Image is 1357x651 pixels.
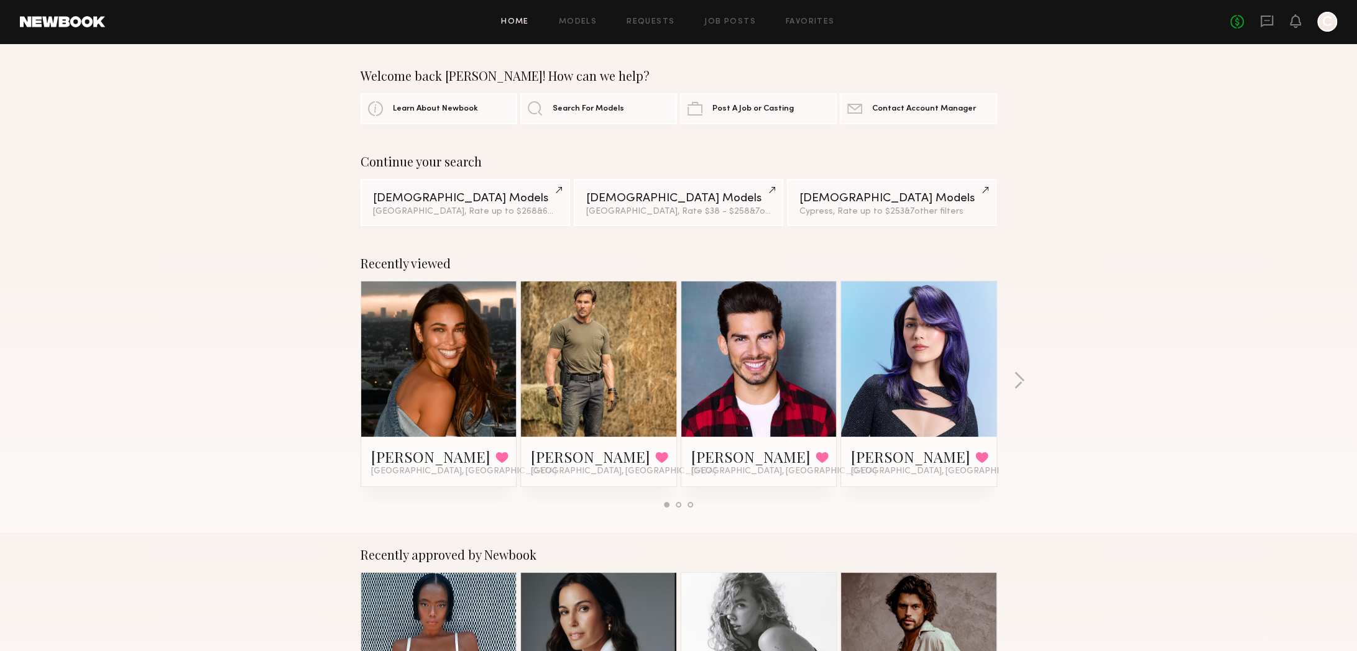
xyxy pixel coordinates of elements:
[786,18,835,26] a: Favorites
[586,207,771,216] div: [GEOGRAPHIC_DATA], Rate $38 - $258
[393,105,478,113] span: Learn About Newbook
[691,447,811,467] a: [PERSON_NAME]
[586,193,771,204] div: [DEMOGRAPHIC_DATA] Models
[520,93,677,124] a: Search For Models
[371,447,490,467] a: [PERSON_NAME]
[787,179,996,226] a: [DEMOGRAPHIC_DATA] ModelsCypress, Rate up to $253&7other filters
[361,68,997,83] div: Welcome back [PERSON_NAME]! How can we help?
[531,447,650,467] a: [PERSON_NAME]
[691,467,876,476] span: [GEOGRAPHIC_DATA], [GEOGRAPHIC_DATA]
[840,93,996,124] a: Contact Account Manager
[537,207,597,216] span: & 6 other filter s
[371,467,556,476] span: [GEOGRAPHIC_DATA], [GEOGRAPHIC_DATA]
[361,93,517,124] a: Learn About Newbook
[553,105,624,113] span: Search For Models
[904,207,964,216] span: & 7 other filter s
[373,207,558,216] div: [GEOGRAPHIC_DATA], Rate up to $268
[574,179,783,226] a: [DEMOGRAPHIC_DATA] Models[GEOGRAPHIC_DATA], Rate $38 - $258&7other filters
[851,447,970,467] a: [PERSON_NAME]
[851,467,1036,476] span: [GEOGRAPHIC_DATA], [GEOGRAPHIC_DATA]
[872,105,976,113] span: Contact Account Manager
[704,18,756,26] a: Job Posts
[712,105,794,113] span: Post A Job or Casting
[1317,12,1337,32] a: C
[361,256,997,271] div: Recently viewed
[799,193,984,204] div: [DEMOGRAPHIC_DATA] Models
[559,18,597,26] a: Models
[361,154,997,169] div: Continue your search
[361,547,997,562] div: Recently approved by Newbook
[531,467,716,476] span: [GEOGRAPHIC_DATA], [GEOGRAPHIC_DATA]
[750,207,809,216] span: & 7 other filter s
[627,18,674,26] a: Requests
[680,93,837,124] a: Post A Job or Casting
[373,193,558,204] div: [DEMOGRAPHIC_DATA] Models
[361,179,570,226] a: [DEMOGRAPHIC_DATA] Models[GEOGRAPHIC_DATA], Rate up to $268&6other filters
[799,207,984,216] div: Cypress, Rate up to $253
[501,18,529,26] a: Home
